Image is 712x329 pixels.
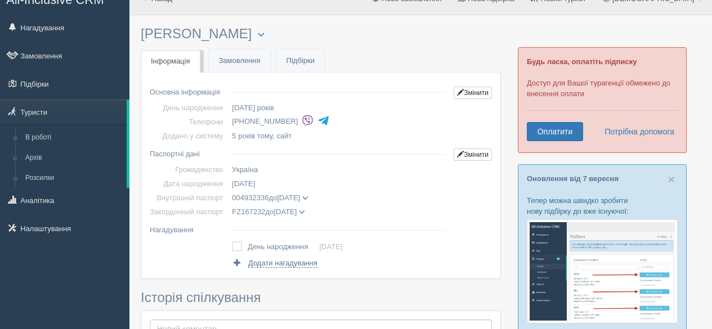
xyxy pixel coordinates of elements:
[20,148,127,168] a: Архів
[232,208,265,216] span: FZ167232
[227,129,449,143] td: , сайт
[232,193,268,202] span: 004932336
[232,179,255,188] span: [DATE]
[274,208,297,216] span: [DATE]
[668,173,675,185] button: Close
[227,101,449,115] td: [DATE] років
[454,148,492,161] a: Змінити
[302,115,314,127] img: viber-colored.svg
[150,143,227,163] td: Паспортні дані
[527,57,637,66] b: Будь ласка, оплатіть підписку
[150,81,227,101] td: Основна інформація
[209,49,271,73] a: Замовлення
[454,87,492,99] a: Змінити
[20,128,127,148] a: В роботі
[527,174,619,183] a: Оновлення від 7 вересня
[232,258,317,268] a: Додати нагадування
[20,168,127,188] a: Розсилки
[248,259,317,268] span: Додати нагадування
[597,122,675,141] a: Потрібна допомога
[232,208,305,216] span: до
[150,163,227,177] td: Громадянство
[150,219,227,237] td: Нагадування
[232,132,272,140] span: 5 років тому
[150,115,227,129] td: Телефони
[141,26,501,42] h3: [PERSON_NAME]
[518,47,687,153] div: Доступ для Вашої турагенції обмежено до внесення оплати
[227,163,449,177] td: Україна
[151,57,190,65] span: Інформація
[527,195,678,217] p: Тепер можна швидко зробити нову підбірку до вже існуючої:
[319,242,342,251] a: [DATE]
[150,191,227,205] td: Внутрішній паспорт
[150,177,227,191] td: Дата народження
[141,290,501,305] h3: Історія спілкування
[248,239,319,255] td: День народження
[317,115,329,127] img: telegram-colored-4375108.svg
[527,219,678,323] img: %D0%BF%D1%96%D0%B4%D0%B1%D1%96%D1%80%D0%BA%D0%B0-%D1%82%D1%83%D1%80%D0%B8%D1%81%D1%82%D1%83-%D1%8...
[276,49,325,73] a: Підбірки
[150,101,227,115] td: День народження
[668,173,675,186] span: ×
[232,114,449,129] li: [PHONE_NUMBER]
[277,193,300,202] span: [DATE]
[150,205,227,219] td: Закордонний паспорт
[150,129,227,143] td: Додано у систему
[527,122,583,141] a: Оплатити
[232,193,308,202] span: до
[141,50,200,73] a: Інформація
